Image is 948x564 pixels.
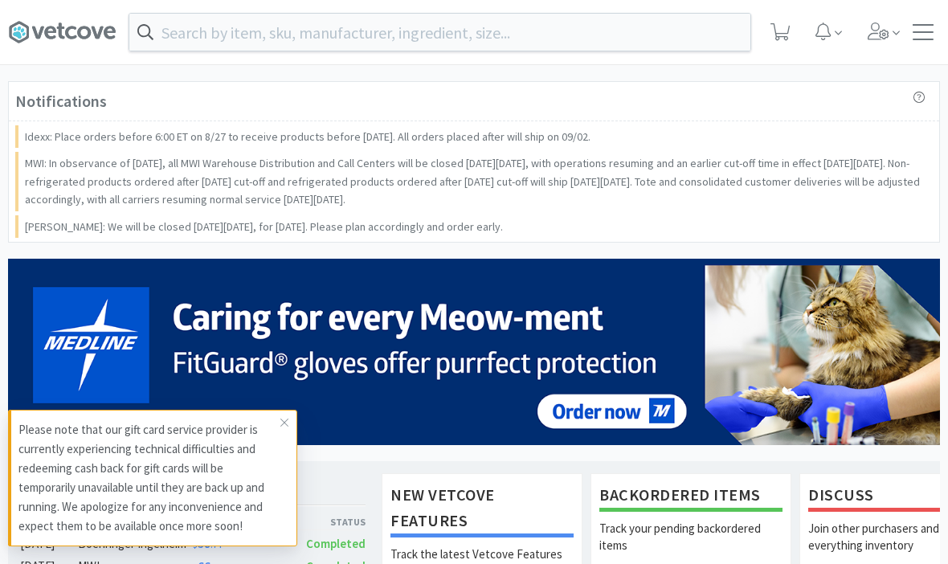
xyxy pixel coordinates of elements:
[25,154,926,208] p: MWI: In observance of [DATE], all MWI Warehouse Distribution and Call Centers will be closed [DAT...
[8,259,940,445] img: 5b85490d2c9a43ef9873369d65f5cc4c_481.png
[599,482,783,512] h1: Backordered Items
[18,420,280,536] p: Please note that our gift card service provider is currently experiencing technical difficulties ...
[390,482,574,537] h1: New Vetcove Features
[25,218,503,235] p: [PERSON_NAME]: We will be closed [DATE][DATE], for [DATE]. Please plan accordingly and order early.
[15,88,107,114] h3: Notifications
[129,14,750,51] input: Search by item, sku, manufacturer, ingredient, size...
[25,128,590,145] p: Idexx: Place orders before 6:00 ET on 8/27 to receive products before [DATE]. All orders placed a...
[306,536,366,551] span: Completed
[279,514,366,529] div: Status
